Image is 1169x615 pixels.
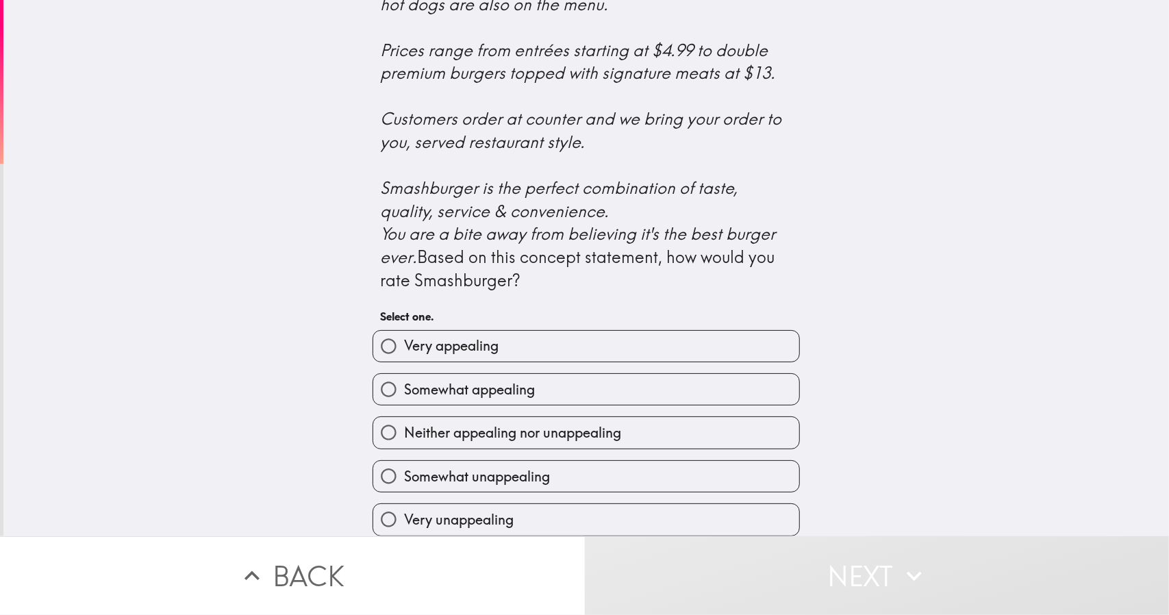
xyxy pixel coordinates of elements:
[404,510,514,529] span: Very unappealing
[373,331,799,362] button: Very appealing
[404,380,535,399] span: Somewhat appealing
[404,336,499,355] span: Very appealing
[404,423,621,442] span: Neither appealing nor unappealing
[380,309,792,324] h6: Select one.
[373,461,799,492] button: Somewhat unappealing
[373,374,799,405] button: Somewhat appealing
[373,504,799,535] button: Very unappealing
[404,467,550,486] span: Somewhat unappealing
[373,417,799,448] button: Neither appealing nor unappealing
